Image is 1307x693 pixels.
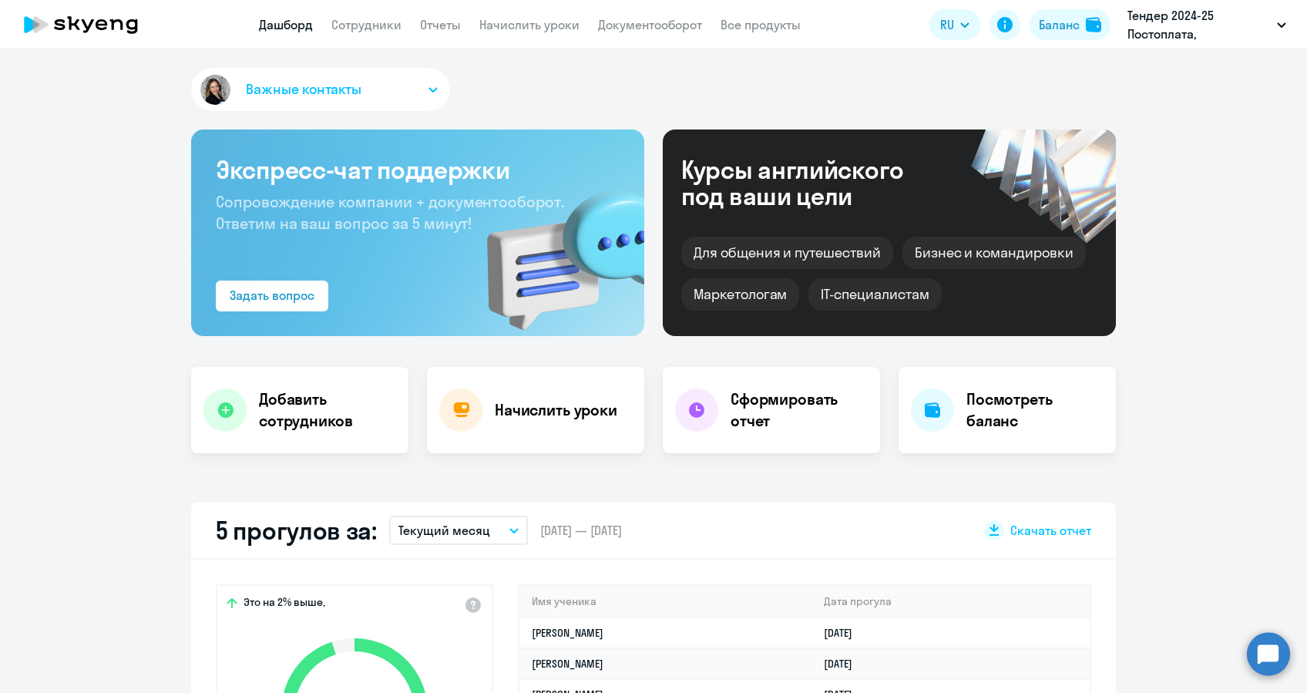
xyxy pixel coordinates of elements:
h4: Посмотреть баланс [966,389,1104,432]
div: Курсы английского под ваши цели [681,156,945,209]
button: Задать вопрос [216,281,328,311]
div: Бизнес и командировки [902,237,1086,269]
span: [DATE] — [DATE] [540,522,622,539]
a: Начислить уроки [479,17,580,32]
span: Сопровождение компании + документооборот. Ответим на ваш вопрос за 5 минут! [216,192,564,233]
span: RU [940,15,954,34]
div: Баланс [1039,15,1080,34]
h4: Добавить сотрудников [259,389,396,432]
span: Скачать отчет [1010,522,1091,539]
p: Тендер 2024-25 Постоплата, [GEOGRAPHIC_DATA], ООО [1127,6,1271,43]
a: [PERSON_NAME] [532,657,603,671]
div: IT-специалистам [808,278,941,311]
button: RU [929,9,980,40]
a: Дашборд [259,17,313,32]
div: Для общения и путешествий [681,237,893,269]
button: Тендер 2024-25 Постоплата, [GEOGRAPHIC_DATA], ООО [1120,6,1294,43]
a: [DATE] [824,657,865,671]
a: [DATE] [824,626,865,640]
span: Это на 2% выше, [244,595,325,614]
button: Текущий месяц [389,516,528,545]
a: Отчеты [420,17,461,32]
a: Документооборот [598,17,702,32]
img: bg-img [465,163,644,336]
h2: 5 прогулов за: [216,515,377,546]
img: balance [1086,17,1101,32]
div: Задать вопрос [230,286,314,304]
button: Важные контакты [191,68,450,111]
a: Все продукты [721,17,801,32]
span: Важные контакты [246,79,361,99]
a: Сотрудники [331,17,402,32]
div: Маркетологам [681,278,799,311]
button: Балансbalance [1030,9,1110,40]
h3: Экспресс-чат поддержки [216,154,620,185]
h4: Начислить уроки [495,399,617,421]
a: [PERSON_NAME] [532,626,603,640]
th: Дата прогула [811,586,1090,617]
h4: Сформировать отчет [731,389,868,432]
img: avatar [197,72,234,108]
p: Текущий месяц [398,521,490,540]
th: Имя ученика [519,586,811,617]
